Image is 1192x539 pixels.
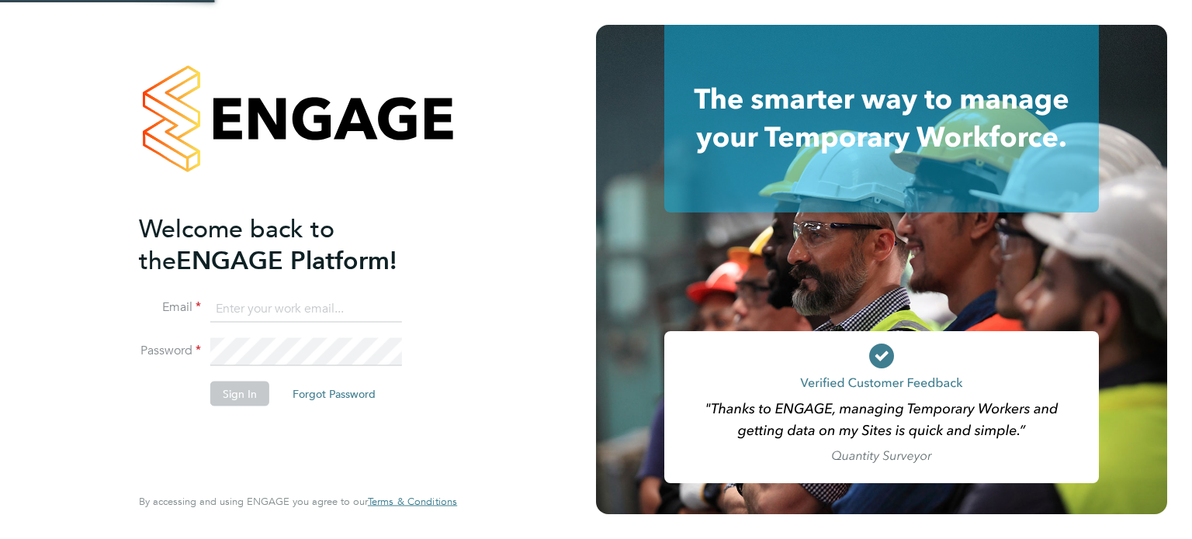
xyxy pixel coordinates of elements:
[280,382,388,406] button: Forgot Password
[139,495,457,508] span: By accessing and using ENGAGE you agree to our
[139,212,442,276] h2: ENGAGE Platform!
[139,343,201,359] label: Password
[368,496,457,508] a: Terms & Conditions
[139,299,201,316] label: Email
[368,495,457,508] span: Terms & Conditions
[210,382,269,406] button: Sign In
[210,295,402,323] input: Enter your work email...
[139,213,334,275] span: Welcome back to the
